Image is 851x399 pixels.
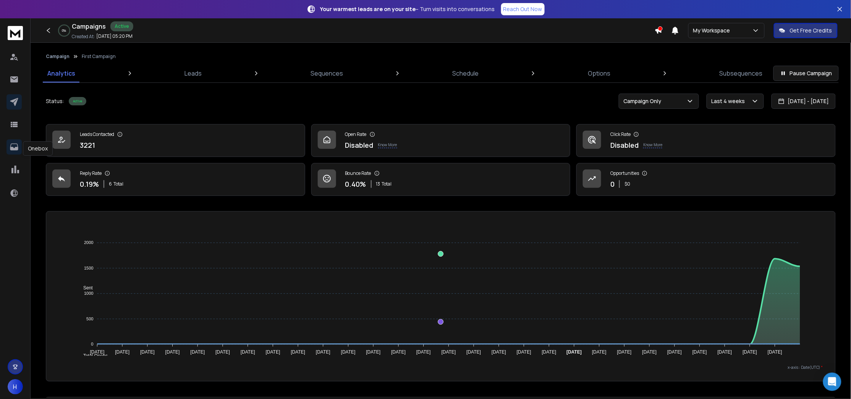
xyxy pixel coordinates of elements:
tspan: 1500 [84,266,93,270]
tspan: [DATE] [391,349,406,355]
tspan: 500 [86,317,93,321]
tspan: [DATE] [492,349,506,355]
a: Analytics [43,64,80,82]
tspan: [DATE] [140,349,155,355]
div: Onebox [23,141,53,156]
tspan: [DATE] [667,349,682,355]
tspan: [DATE] [165,349,180,355]
p: Campaign Only [624,97,665,105]
a: Options [583,64,615,82]
tspan: [DATE] [215,349,230,355]
a: Leads [180,64,206,82]
a: Schedule [448,64,483,82]
p: Leads [184,69,202,78]
p: $ 0 [624,181,630,187]
button: [DATE] - [DATE] [772,94,836,109]
tspan: [DATE] [191,349,205,355]
p: Status: [46,97,64,105]
a: Reach Out Now [501,3,545,15]
p: [DATE] 05:20 PM [96,33,133,39]
span: Total [113,181,123,187]
tspan: [DATE] [617,349,632,355]
p: Last 4 weeks [712,97,748,105]
img: logo [8,26,23,40]
p: Know More [378,142,397,148]
tspan: [DATE] [566,349,582,355]
p: Disabled [610,140,639,150]
p: Get Free Credits [790,27,832,34]
strong: Your warmest leads are on your site [320,5,416,13]
span: Sent [78,285,93,291]
tspan: [DATE] [542,349,557,355]
a: Bounce Rate0.40%13Total [311,163,571,196]
div: Open Intercom Messenger [823,373,841,391]
p: 0.19 % [80,179,99,189]
tspan: [DATE] [316,349,330,355]
tspan: [DATE] [291,349,305,355]
p: Sequences [311,69,343,78]
p: Options [588,69,610,78]
tspan: [DATE] [366,349,381,355]
p: Opportunities [610,170,639,176]
p: Analytics [47,69,75,78]
p: Created At: [72,34,95,40]
p: Leads Contacted [80,131,114,137]
p: Bounce Rate [345,170,371,176]
tspan: [DATE] [692,349,707,355]
p: – Turn visits into conversations [320,5,495,13]
tspan: [DATE] [642,349,657,355]
div: Active [110,21,133,31]
span: 13 [376,181,380,187]
p: Disabled [345,140,374,150]
tspan: [DATE] [718,349,732,355]
button: Campaign [46,53,70,60]
p: Reply Rate [80,170,102,176]
a: Reply Rate0.19%6Total [46,163,305,196]
a: Open RateDisabledKnow More [311,124,571,157]
p: Schedule [452,69,479,78]
tspan: [DATE] [241,349,255,355]
a: Sequences [306,64,348,82]
p: 0 [610,179,615,189]
h1: Campaigns [72,22,106,31]
p: 0.40 % [345,179,366,189]
tspan: [DATE] [592,349,607,355]
tspan: 0 [91,342,93,347]
button: H [8,379,23,394]
p: First Campaign [82,53,116,60]
tspan: [DATE] [768,349,782,355]
tspan: [DATE] [467,349,481,355]
tspan: [DATE] [743,349,757,355]
p: x-axis : Date(UTC) [58,365,823,370]
button: Get Free Credits [774,23,838,38]
p: Open Rate [345,131,367,137]
tspan: [DATE] [341,349,356,355]
div: Active [69,97,86,105]
tspan: 1000 [84,291,93,296]
tspan: 2000 [84,241,93,245]
a: Leads Contacted3221 [46,124,305,157]
p: 0 % [62,28,66,33]
p: My Workspace [693,27,733,34]
p: 3221 [80,140,95,150]
tspan: [DATE] [266,349,280,355]
span: 6 [109,181,112,187]
span: Total Opens [78,353,108,359]
p: Click Rate [610,131,631,137]
p: Subsequences [720,69,763,78]
tspan: [DATE] [442,349,456,355]
p: Reach Out Now [503,5,542,13]
span: Total [382,181,392,187]
tspan: [DATE] [416,349,431,355]
a: Opportunities0$0 [576,163,836,196]
tspan: [DATE] [517,349,531,355]
p: Know More [643,142,662,148]
a: Click RateDisabledKnow More [576,124,836,157]
button: Pause Campaign [773,66,839,81]
a: Subsequences [715,64,767,82]
tspan: [DATE] [115,349,129,355]
tspan: [DATE] [90,349,105,355]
